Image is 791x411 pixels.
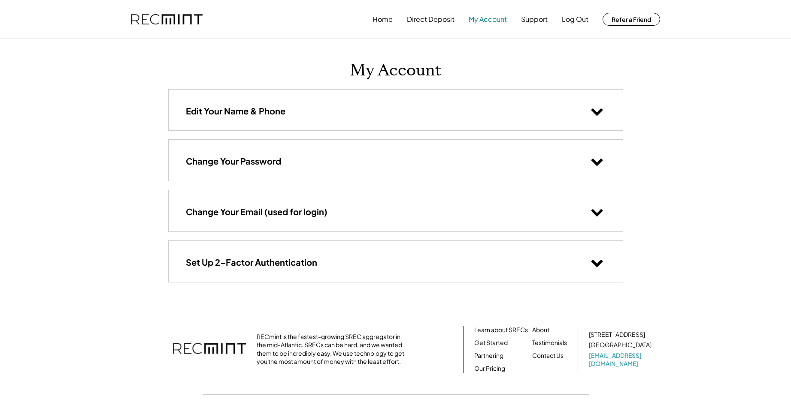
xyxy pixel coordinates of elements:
h3: Set Up 2-Factor Authentication [186,257,317,268]
button: My Account [469,11,507,28]
img: recmint-logotype%403x.png [173,334,246,364]
a: [EMAIL_ADDRESS][DOMAIN_NAME] [589,351,653,368]
img: recmint-logotype%403x.png [131,14,203,25]
a: Our Pricing [474,364,505,373]
button: Log Out [562,11,588,28]
button: Support [521,11,548,28]
a: Contact Us [532,351,564,360]
button: Home [373,11,393,28]
a: Partnering [474,351,503,360]
h3: Change Your Email (used for login) [186,206,327,217]
h3: Change Your Password [186,156,281,167]
div: [STREET_ADDRESS] [589,330,645,339]
a: Testimonials [532,339,567,347]
div: [GEOGRAPHIC_DATA] [589,341,652,349]
h3: Edit Your Name & Phone [186,105,285,117]
a: About [532,326,549,334]
a: Get Started [474,339,508,347]
a: Learn about SRECs [474,326,528,334]
button: Refer a Friend [603,13,660,26]
h1: My Account [350,60,442,81]
div: RECmint is the fastest-growing SREC aggregator in the mid-Atlantic. SRECs can be hard, and we wan... [257,333,409,366]
button: Direct Deposit [407,11,455,28]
